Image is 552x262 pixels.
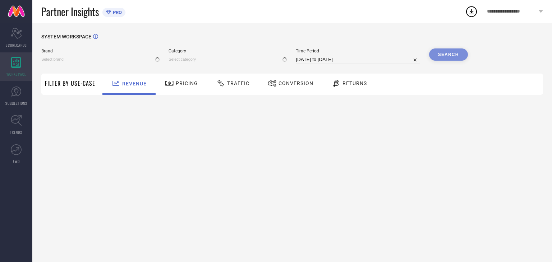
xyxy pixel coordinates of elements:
span: TRENDS [10,130,22,135]
input: Select category [169,56,287,63]
span: Time Period [296,48,420,53]
span: Returns [342,80,367,86]
div: Open download list [465,5,478,18]
span: Partner Insights [41,4,99,19]
span: Category [169,48,287,53]
span: FWD [13,159,20,164]
span: SUGGESTIONS [5,100,27,106]
span: Traffic [227,80,249,86]
span: Revenue [122,81,147,86]
span: Pricing [176,80,198,86]
input: Select time period [296,55,420,64]
span: SCORECARDS [6,42,27,48]
span: Conversion [279,80,313,86]
span: Filter By Use-Case [45,79,95,88]
span: WORKSPACE [6,71,26,77]
span: SYSTEM WORKSPACE [41,34,91,39]
span: Brand [41,48,160,53]
input: Select brand [41,56,160,63]
span: PRO [111,10,122,15]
